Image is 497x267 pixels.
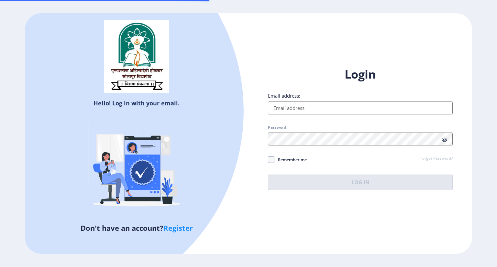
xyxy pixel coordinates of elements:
a: Forgot Password? [420,156,453,162]
img: sulogo.png [104,20,169,93]
img: Verified-rafiki.svg [80,110,193,223]
label: Password: [268,125,287,130]
h1: Login [268,67,453,82]
span: Remember me [274,156,307,164]
label: Email address: [268,92,300,99]
a: Register [163,223,193,233]
h5: Don't have an account? [30,223,244,233]
button: Log In [268,175,453,190]
input: Email address [268,101,453,114]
